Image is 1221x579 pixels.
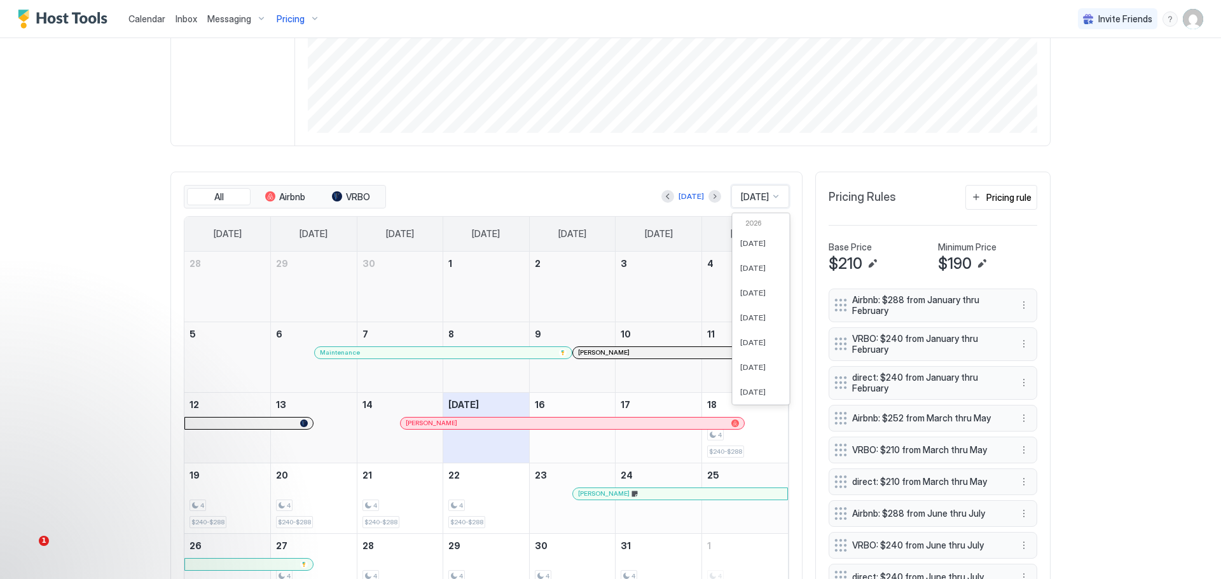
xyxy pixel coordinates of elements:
span: [DATE] [740,313,766,322]
button: Pricing rule [965,185,1037,210]
span: $240-$288 [364,518,397,526]
td: October 7, 2025 [357,322,443,392]
span: direct: $210 from March thru May [852,476,1004,487]
div: direct: $240 from January thru February menu [829,366,1037,400]
button: More options [1016,375,1031,390]
div: menu [1016,336,1031,351]
td: October 15, 2025 [443,392,530,463]
div: direct: $210 from March thru May menu [829,468,1037,495]
td: October 4, 2025 [701,252,788,322]
span: 4 [287,501,291,510]
a: October 8, 2025 [443,322,529,346]
span: [DATE] [741,191,769,203]
span: [DATE] [740,337,766,347]
a: Saturday [718,217,771,251]
span: [DATE] [740,362,766,372]
button: Next month [708,190,721,203]
a: October 26, 2025 [184,534,270,557]
a: Thursday [546,217,599,251]
span: [DATE] [558,228,586,240]
button: More options [1016,538,1031,553]
span: 17 [621,399,630,410]
span: $240-$288 [450,518,483,526]
span: Calendar [128,13,165,24]
button: Previous month [661,190,674,203]
span: 13 [276,399,286,410]
span: [DATE] [472,228,500,240]
td: October 3, 2025 [616,252,702,322]
span: 7 [362,329,368,339]
div: menu [1016,297,1031,313]
span: Invite Friends [1098,13,1152,25]
span: 20 [276,470,288,480]
div: Airbnb: $288 from January thru February menu [829,289,1037,322]
span: [DATE] [740,263,766,273]
td: October 17, 2025 [616,392,702,463]
div: Maintenance [320,348,567,357]
td: October 6, 2025 [271,322,357,392]
td: October 20, 2025 [271,463,357,533]
span: [DATE] [386,228,414,240]
span: 29 [276,258,288,269]
span: 5 [190,329,196,339]
span: 4 [718,431,722,439]
div: [DATE] [679,191,704,202]
span: [PERSON_NAME] [406,419,457,427]
div: menu [1016,538,1031,553]
a: October 24, 2025 [616,463,701,487]
span: 16 [535,399,545,410]
button: More options [1016,336,1031,351]
span: Maintenance [320,348,360,357]
div: menu [1016,411,1031,426]
span: $240-$288 [709,447,742,456]
span: 18 [707,399,717,410]
a: October 11, 2025 [702,322,788,346]
span: $210 [829,254,862,273]
td: October 12, 2025 [184,392,271,463]
a: October 21, 2025 [357,463,443,487]
span: 21 [362,470,372,480]
div: 2026 [738,219,784,229]
span: Pricing [277,13,305,25]
div: Airbnb: $252 from March thru May menu [829,405,1037,432]
div: [PERSON_NAME] [578,348,782,357]
td: October 10, 2025 [616,322,702,392]
a: October 18, 2025 [702,393,788,416]
a: October 30, 2025 [530,534,616,557]
span: Messaging [207,13,251,25]
button: Airbnb [253,188,317,206]
td: October 8, 2025 [443,322,530,392]
td: October 14, 2025 [357,392,443,463]
span: $190 [938,254,972,273]
span: 8 [448,329,454,339]
td: October 21, 2025 [357,463,443,533]
button: [DATE] [677,189,706,204]
span: 31 [621,540,631,551]
span: 1 [448,258,452,269]
div: Host Tools Logo [18,10,113,29]
a: October 6, 2025 [271,322,357,346]
span: 6 [276,329,282,339]
span: Airbnb: $288 from January thru February [852,294,1004,317]
span: 24 [621,470,633,480]
div: menu [1016,506,1031,521]
span: 14 [362,399,373,410]
a: Friday [632,217,686,251]
div: menu [1016,474,1031,489]
a: Tuesday [373,217,427,251]
span: Base Price [829,242,872,253]
span: 12 [190,399,199,410]
a: October 14, 2025 [357,393,443,416]
span: 4 [459,501,463,510]
td: October 13, 2025 [271,392,357,463]
td: October 2, 2025 [529,252,616,322]
span: Minimum Price [938,242,997,253]
span: 25 [707,470,719,480]
span: VRBO: $210 from March thru May [852,444,1004,456]
a: October 1, 2025 [443,252,529,275]
div: menu [1162,11,1178,27]
span: 26 [190,540,202,551]
button: All [187,188,251,206]
td: September 28, 2025 [184,252,271,322]
span: 9 [535,329,541,339]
